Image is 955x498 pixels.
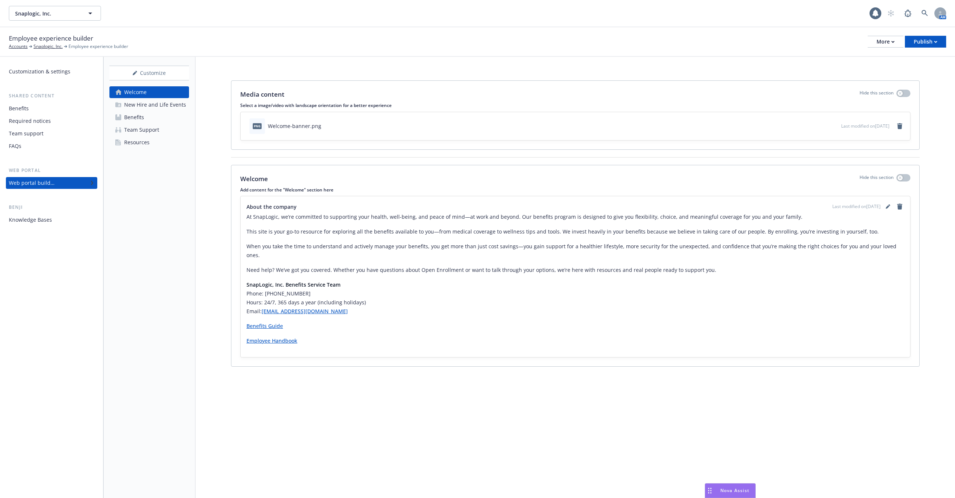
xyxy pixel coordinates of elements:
[9,140,21,152] div: FAQs
[917,6,932,21] a: Search
[860,174,893,184] p: Hide this section
[124,111,144,123] div: Benefits
[109,136,189,148] a: Resources
[860,90,893,99] p: Hide this section
[6,167,97,174] div: Web portal
[6,204,97,211] div: Benji
[246,266,904,274] p: Need help? We’ve got you covered. Whether you have questions about Open Enrollment or want to tal...
[109,86,189,98] a: Welcome
[240,102,910,108] p: Select a image/video with landscape orientation for a better experience
[9,34,93,43] span: Employee experience builder
[124,136,150,148] div: Resources
[914,36,937,47] div: Publish
[9,6,101,21] button: Snaplogic, Inc.
[124,124,159,136] div: Team Support
[6,214,97,226] a: Knowledge Bases
[6,140,97,152] a: FAQs
[15,10,79,17] span: Snaplogic, Inc.
[34,43,63,50] a: Snaplogic, Inc.
[9,115,51,127] div: Required notices
[884,202,892,211] a: editPencil
[124,86,147,98] div: Welcome
[6,66,97,77] a: Customization & settings
[6,128,97,139] a: Team support
[895,122,904,131] a: remove
[900,6,915,21] a: Report a Bug
[6,103,97,114] a: Benefits
[832,122,838,130] button: preview file
[832,203,881,210] span: Last modified on [DATE]
[246,242,904,260] p: When you take the time to understand and actively manage your benefits, you get more than just co...
[884,6,898,21] a: Start snowing
[246,337,297,344] a: Employee Handbook
[246,289,904,298] h6: Phone: [PHONE_NUMBER]
[841,123,889,129] span: Last modified on [DATE]
[268,122,321,130] div: Welcome-banner.png
[109,99,189,111] a: New Hire and Life Events
[9,66,70,77] div: Customization & settings
[240,174,268,184] p: Welcome
[9,128,43,139] div: Team support
[109,124,189,136] a: Team Support
[109,66,189,80] button: Customize
[253,123,262,129] span: png
[820,122,826,130] button: download file
[9,214,52,226] div: Knowledge Bases
[9,43,28,50] a: Accounts
[6,115,97,127] a: Required notices
[69,43,128,50] span: Employee experience builder
[705,484,714,498] div: Drag to move
[246,298,904,307] h6: Hours: 24/7, 365 days a year (including holidays)​
[895,202,904,211] a: remove
[868,36,903,48] button: More
[246,203,297,211] span: About the company
[262,308,348,315] a: [EMAIL_ADDRESS][DOMAIN_NAME]
[240,90,284,99] p: Media content
[9,103,29,114] div: Benefits
[9,177,55,189] div: Web portal builder
[246,227,904,236] p: This site is your go-to resource for exploring all the benefits available to you—from medical cov...
[246,322,283,329] a: Benefits Guide
[240,187,910,193] p: Add content for the "Welcome" section here
[905,36,946,48] button: Publish
[246,307,904,316] h6: Email:
[877,36,895,47] div: More
[124,99,186,111] div: New Hire and Life Events
[109,111,189,123] a: Benefits
[246,281,340,288] strong: SnapLogic, Inc. Benefits Service Team
[6,177,97,189] a: Web portal builder
[246,212,904,221] p: At SnapLogic, we’re committed to supporting your health, well-being, and peace of mind—at work an...
[705,483,756,498] button: Nova Assist
[6,92,97,100] div: Shared content
[720,487,749,494] span: Nova Assist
